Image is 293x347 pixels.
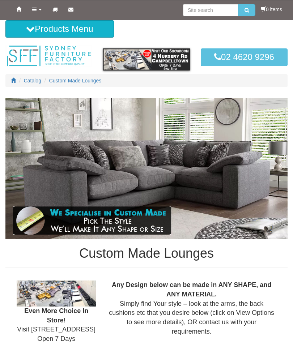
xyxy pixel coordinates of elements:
[5,20,114,38] button: Products Menu
[101,280,282,336] div: Simply find Your style – look at the arms, the back cushions etc that you desire below (click on ...
[24,78,41,83] a: Catalog
[17,280,96,307] img: Showroom
[5,246,288,261] h1: Custom Made Lounges
[11,280,101,344] div: Visit [STREET_ADDRESS] Open 7 Days
[49,78,102,83] a: Custom Made Lounges
[103,48,190,70] img: showroom.gif
[261,6,282,13] li: 0 items
[24,307,88,324] b: Even More Choice In Store!
[112,281,271,298] b: Any Design below can be made in ANY SHAPE, and ANY MATERIAL.
[201,48,288,66] a: 02 4620 9296
[183,4,238,16] input: Site search
[5,45,92,67] img: Sydney Furniture Factory
[5,98,288,239] img: Custom Made Lounges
